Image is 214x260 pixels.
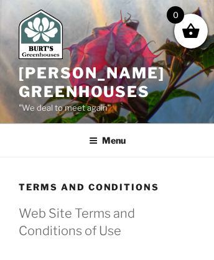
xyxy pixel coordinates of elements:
[80,125,134,156] button: Menu
[167,6,184,24] span: 0
[19,9,63,59] img: Burt's Greenhouses
[19,181,195,193] h1: Terms and Conditions
[19,64,165,101] a: [PERSON_NAME] Greenhouses
[19,205,195,239] h2: Web Site Terms and Conditions of Use
[19,101,195,115] p: "We deal to meet again"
